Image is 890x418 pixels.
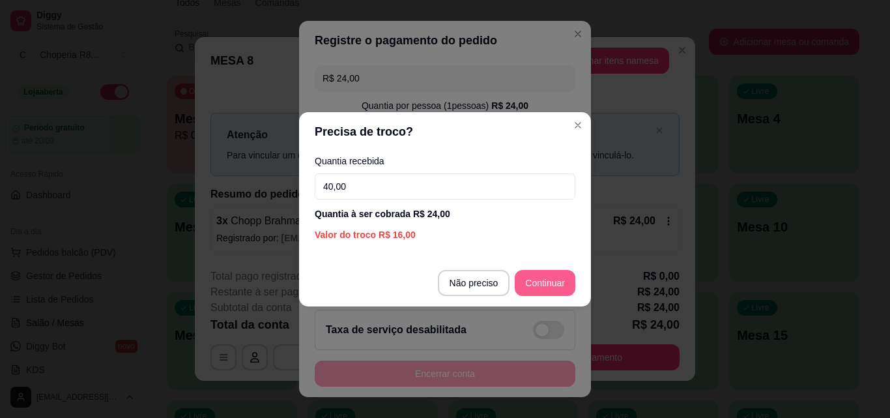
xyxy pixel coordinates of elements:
header: Precisa de troco? [299,112,591,151]
button: Não preciso [438,270,510,296]
div: Quantia à ser cobrada R$ 24,00 [315,207,575,220]
label: Quantia recebida [315,157,575,166]
button: Close [567,115,588,136]
button: Continuar [515,270,575,296]
div: Valor do troco R$ 16,00 [315,228,575,241]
